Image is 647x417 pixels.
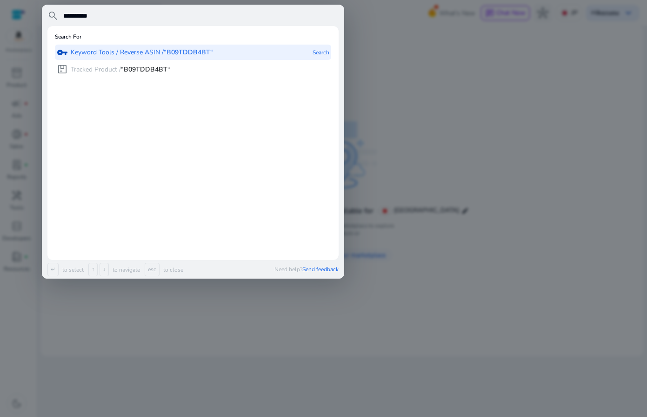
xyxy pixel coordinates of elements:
[164,48,213,57] b: “B09TDDB4BT“
[55,33,81,40] h6: Search For
[145,263,160,276] span: esc
[161,266,183,274] p: to close
[274,266,339,273] p: Need help?
[71,48,213,57] p: Keyword Tools / Reverse ASIN /
[111,266,140,274] p: to navigate
[60,266,84,274] p: to select
[88,263,98,276] span: ↑
[47,263,59,276] span: ↵
[71,65,170,74] p: Tracked Product /
[313,45,329,60] p: Search
[100,263,109,276] span: ↓
[57,64,68,75] span: package
[57,47,68,58] span: vpn_key
[121,65,170,74] b: “B09TDDB4BT“
[302,266,339,273] span: Send feedback
[47,10,59,21] span: search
